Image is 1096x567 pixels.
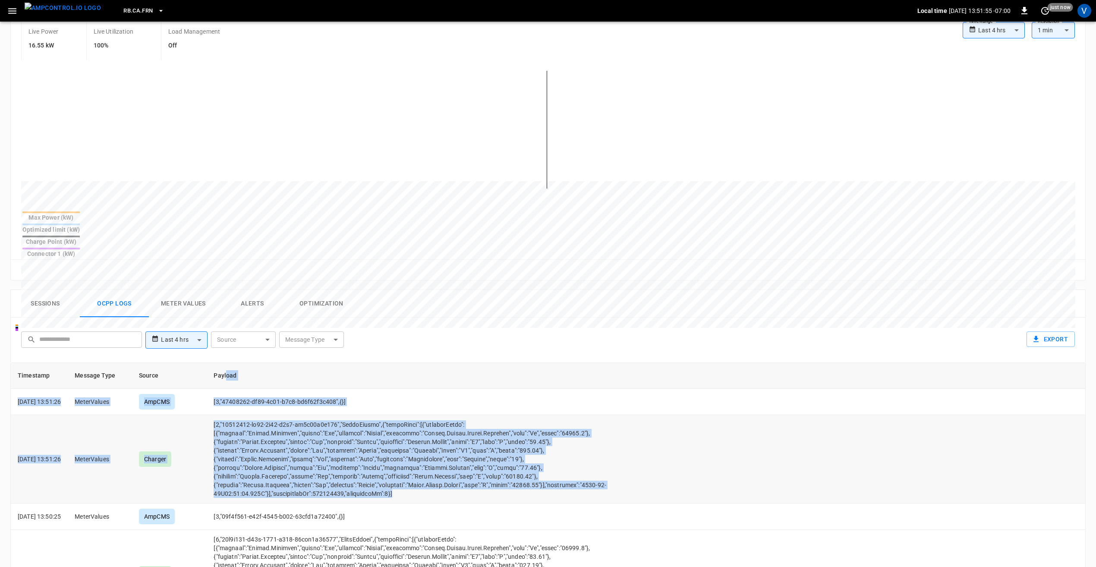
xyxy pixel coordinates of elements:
[949,6,1011,15] p: [DATE] 13:51:55 -07:00
[168,41,220,50] h6: Off
[1032,22,1075,38] div: 1 min
[1038,4,1052,18] button: set refresh interval
[18,397,61,406] p: [DATE] 13:51:26
[68,363,132,389] th: Message Type
[917,6,947,15] p: Local time
[123,6,153,16] span: RB.CA.FRN
[168,27,220,36] p: Load Management
[218,290,287,318] button: Alerts
[1077,4,1091,18] div: profile-icon
[25,3,101,13] img: ampcontrol.io logo
[11,290,80,318] button: Sessions
[28,41,59,50] h6: 16.55 kW
[68,504,132,530] td: MeterValues
[18,455,61,463] p: [DATE] 13:51:26
[132,363,207,389] th: Source
[28,27,59,36] p: Live Power
[207,504,790,530] td: [3,"09f4f561-e42f-4545-b002-63cfd1a72400",{}]
[94,41,133,50] h6: 100%
[139,509,175,524] div: AmpCMS
[11,363,68,389] th: Timestamp
[149,290,218,318] button: Meter Values
[80,290,149,318] button: Ocpp logs
[207,363,790,389] th: Payload
[1027,331,1075,347] button: Export
[978,22,1025,38] div: Last 4 hrs
[1048,3,1073,12] span: just now
[120,3,167,19] button: RB.CA.FRN
[161,332,208,348] div: Last 4 hrs
[94,27,133,36] p: Live Utilization
[18,512,61,521] p: [DATE] 13:50:25
[287,290,356,318] button: Optimization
